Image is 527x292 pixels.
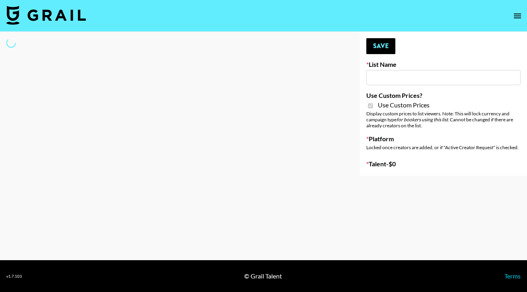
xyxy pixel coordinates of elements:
button: open drawer [509,8,525,24]
div: v 1.7.103 [6,274,22,279]
button: Save [366,38,395,54]
img: Grail Talent [6,6,86,25]
a: Terms [504,272,521,280]
label: Talent - $ 0 [366,160,521,168]
div: © Grail Talent [244,272,282,280]
div: Locked once creators are added, or if "Active Creator Request" is checked. [366,144,521,150]
label: List Name [366,60,521,68]
label: Use Custom Prices? [366,91,521,99]
label: Platform [366,135,521,143]
span: Use Custom Prices [378,101,430,109]
div: Display custom prices to list viewers. Note: This will lock currency and campaign type . Cannot b... [366,111,521,128]
em: for bookers using this list [397,117,448,123]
